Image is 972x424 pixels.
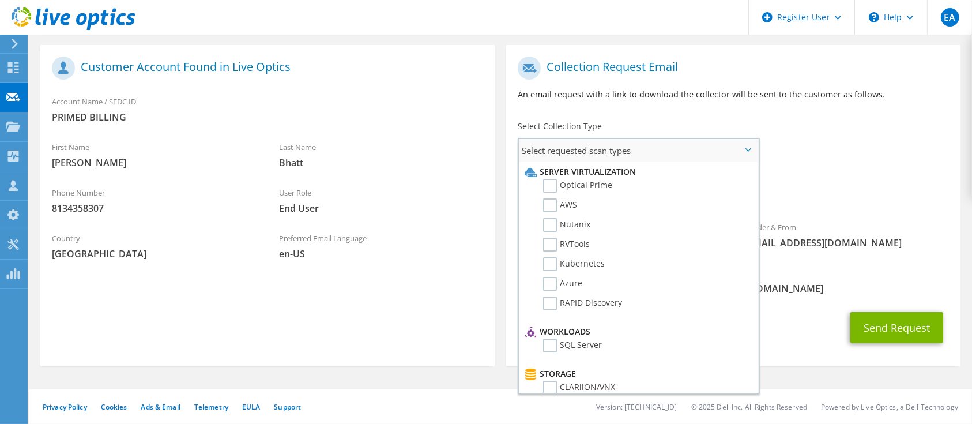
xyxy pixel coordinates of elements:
span: End User [279,202,483,215]
label: Select Collection Type [518,121,602,132]
div: CC & Reply To [506,261,960,301]
li: Version: [TECHNICAL_ID] [596,402,677,412]
label: RVTools [543,238,590,252]
li: Server Virtualization [522,165,752,179]
span: [PERSON_NAME] [52,156,256,169]
a: Privacy Policy [43,402,87,412]
span: [GEOGRAPHIC_DATA] [52,247,256,260]
span: [EMAIL_ADDRESS][DOMAIN_NAME] [745,237,949,249]
li: © 2025 Dell Inc. All Rights Reserved [691,402,807,412]
p: An email request with a link to download the collector will be sent to the customer as follows. [518,88,949,101]
a: Telemetry [194,402,228,412]
a: EULA [242,402,260,412]
span: en-US [279,247,483,260]
div: Country [40,226,268,266]
li: Powered by Live Optics, a Dell Technology [821,402,958,412]
div: Account Name / SFDC ID [40,89,495,129]
span: Select requested scan types [519,139,758,162]
span: 8134358307 [52,202,256,215]
label: Kubernetes [543,257,605,271]
h1: Customer Account Found in Live Optics [52,57,477,80]
span: Bhatt [279,156,483,169]
div: User Role [268,181,495,220]
li: Storage [522,367,752,381]
span: EA [941,8,959,27]
div: First Name [40,135,268,175]
div: To [506,215,733,255]
label: Azure [543,277,582,291]
li: Workloads [522,325,752,339]
label: AWS [543,198,577,212]
div: Requested Collections [506,167,960,209]
button: Send Request [850,312,943,343]
label: RAPID Discovery [543,297,622,310]
label: SQL Server [543,339,602,352]
div: Last Name [268,135,495,175]
h1: Collection Request Email [518,57,943,80]
a: Ads & Email [141,402,180,412]
label: Nutanix [543,218,590,232]
span: PRIMED BILLING [52,111,483,123]
div: Preferred Email Language [268,226,495,266]
svg: \n [869,12,879,22]
label: Optical Prime [543,179,612,193]
div: Phone Number [40,181,268,220]
div: Sender & From [733,215,960,255]
a: Support [274,402,301,412]
a: Cookies [101,402,127,412]
label: CLARiiON/VNX [543,381,615,395]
